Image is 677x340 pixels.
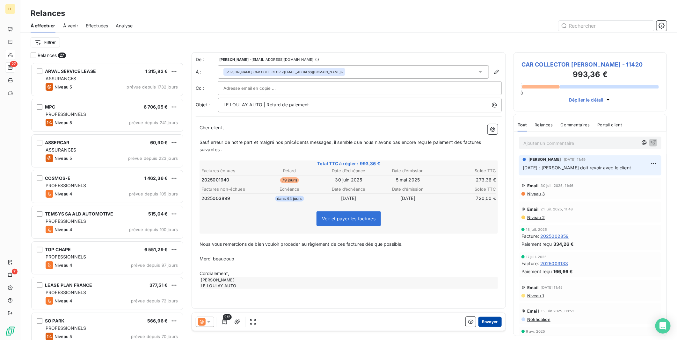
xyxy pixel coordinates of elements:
span: [PERSON_NAME] [219,58,249,61]
span: Total TTC à régler : 993,36 € [200,160,497,167]
span: Niveau 4 [55,263,72,268]
span: dans 44 jours [275,196,304,202]
span: LEASE PLAN FRANCE [45,282,92,288]
span: Niveau 5 [55,120,72,125]
th: Date d’échéance [319,167,378,174]
th: Retard [260,167,319,174]
span: Niveau 4 [55,191,72,196]
span: Email [527,183,539,188]
td: 30 juin 2025 [319,176,378,183]
td: 5 mai 2025 [379,176,437,183]
span: [DATE] 11:49 [564,158,586,161]
span: 1 315,82 € [145,68,168,74]
span: 166,66 € [553,268,573,275]
th: Échéance [260,186,319,193]
span: prévue depuis 72 jours [131,298,178,303]
span: 30 juil. 2025, 11:46 [541,184,574,188]
th: Date d’échéance [319,186,378,193]
div: Open Intercom Messenger [655,318,671,334]
span: Cher client, [200,125,224,130]
span: PROFESSIONNELS [46,218,86,224]
span: TOP CHAPE [45,247,71,252]
label: Cc : [196,85,218,91]
span: ASSERCAR [45,140,69,145]
span: 27 [58,53,66,58]
span: [DATE] : [PERSON_NAME] doit revoir avec le client [523,165,631,170]
td: 720,00 € [438,195,496,202]
span: Portail client [598,122,622,127]
span: SO PARK [45,318,64,323]
span: 1 462,36 € [144,175,168,181]
span: Commentaires [561,122,590,127]
td: 273,36 € [438,176,496,183]
span: 2025001940 [201,177,229,183]
th: Solde TTC [438,186,496,193]
span: Facture : [521,233,539,239]
span: À venir [63,23,78,29]
span: ARVAL SERVICE LEASE [45,68,96,74]
span: MPC [45,104,55,110]
span: Niveau 5 [55,156,72,161]
span: 334,26 € [553,241,574,247]
span: Niveau 5 [55,334,72,339]
button: Envoyer [478,317,502,327]
span: Niveau 1 [527,293,544,298]
span: ASSURANCES [46,147,76,152]
span: 9 avr. 2025 [526,329,545,333]
span: Paiement reçu [521,268,552,275]
span: Analyse [116,23,133,29]
span: Facture : [521,260,539,267]
span: PROFESSIONNELS [46,111,86,117]
span: Tout [518,122,527,127]
span: CAR COLLECTOR [PERSON_NAME] - 11420 [521,60,659,69]
span: COSMOS-E [45,175,70,181]
span: 0 [520,90,523,96]
span: À effectuer [31,23,55,29]
span: PROFESSIONNELS [46,325,86,331]
span: prévue depuis 241 jours [129,120,178,125]
span: 2/2 [223,314,232,320]
span: 566,96 € [147,318,168,323]
span: - [EMAIL_ADDRESS][DOMAIN_NAME] [250,58,313,61]
span: Niveau 3 [527,191,545,196]
span: Cordialement, [200,271,229,276]
span: prévue depuis 223 jours [128,156,178,161]
span: [DATE] 11:45 [541,286,563,289]
th: Factures échues [201,167,260,174]
span: Déplier le détail [569,96,604,103]
span: Objet : [196,102,210,107]
input: Rechercher [558,21,654,31]
span: Effectuées [86,23,108,29]
span: prévue depuis 105 jours [129,191,178,196]
input: Adresse email en copie ... [223,83,292,93]
img: Logo LeanPay [5,326,15,336]
span: [PERSON_NAME] CAR COLLECTOR [225,70,280,74]
span: 79 jours [280,177,299,183]
th: Solde TTC [438,167,496,174]
button: Filtrer [31,37,60,47]
span: 18 juil. 2025 [526,228,547,231]
span: Relances [535,122,553,127]
th: Factures non-échues [201,186,260,193]
th: Date d’émission [379,186,437,193]
div: <[EMAIL_ADDRESS][DOMAIN_NAME]> [225,70,343,74]
span: De : [196,56,218,63]
button: Déplier le détail [567,96,613,103]
span: LE LOULAY AUTO | Retard de paiement [223,102,309,107]
span: Relances [38,52,57,59]
span: 21 juil. 2025, 11:48 [541,207,573,211]
span: Niveau 5 [55,84,72,89]
span: 2025003133 [540,260,568,267]
span: Paiement reçu [521,241,552,247]
span: [PERSON_NAME] [528,157,561,162]
span: Voir et payer les factures [322,216,375,221]
span: TEMSYS SA ALD AUTOMOTIVE [45,211,113,216]
span: Email [527,308,539,314]
span: prévue depuis 97 jours [131,263,178,268]
span: Email [527,285,539,290]
span: 17 juil. 2025 [526,255,547,259]
span: 60,90 € [150,140,168,145]
span: Niveau 4 [55,227,72,232]
span: 6 706,05 € [144,104,168,110]
h3: Relances [31,8,65,19]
